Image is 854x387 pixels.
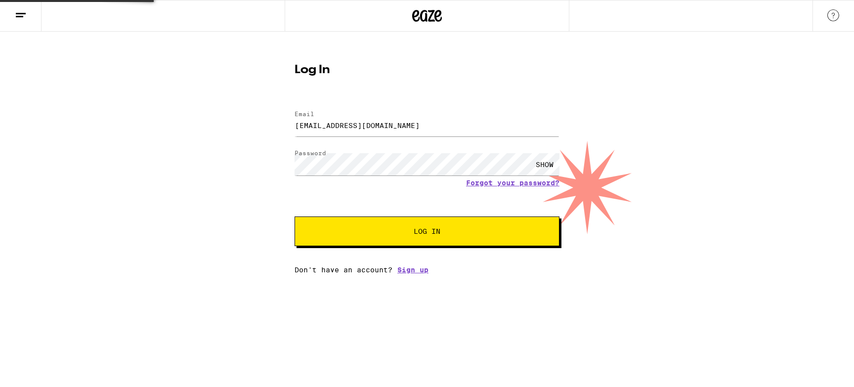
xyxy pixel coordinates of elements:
span: Hi. Need any help? [6,7,71,15]
a: Sign up [397,266,428,274]
button: Log In [295,216,559,246]
label: Password [295,150,326,156]
a: Forgot your password? [466,179,559,187]
span: Log In [414,228,440,235]
div: SHOW [530,153,559,175]
div: Don't have an account? [295,266,559,274]
h1: Log In [295,64,559,76]
input: Email [295,114,559,136]
label: Email [295,111,314,117]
